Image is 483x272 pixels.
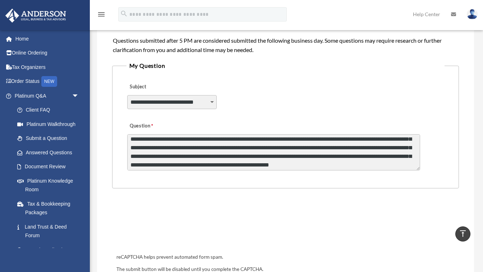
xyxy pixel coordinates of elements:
[10,131,86,146] a: Submit a Question
[10,197,90,220] a: Tax & Bookkeeping Packages
[5,74,90,89] a: Order StatusNEW
[10,103,90,117] a: Client FAQ
[10,145,90,160] a: Answered Questions
[10,243,90,257] a: Portal Feedback
[467,9,478,19] img: User Pic
[114,253,457,262] div: reCAPTCHA helps prevent automated form spam.
[41,76,57,87] div: NEW
[5,46,90,60] a: Online Ordering
[10,117,90,131] a: Platinum Walkthrough
[459,229,467,238] i: vertical_align_top
[10,160,90,174] a: Document Review
[5,60,90,74] a: Tax Organizers
[5,89,90,103] a: Platinum Q&Aarrow_drop_down
[120,10,128,18] i: search
[127,121,183,131] label: Question
[10,174,90,197] a: Platinum Knowledge Room
[5,32,90,46] a: Home
[10,220,90,243] a: Land Trust & Deed Forum
[455,226,470,241] a: vertical_align_top
[127,82,195,92] label: Subject
[97,13,106,19] a: menu
[114,211,224,239] iframe: reCAPTCHA
[126,61,445,71] legend: My Question
[72,89,86,103] span: arrow_drop_down
[97,10,106,19] i: menu
[3,9,68,23] img: Anderson Advisors Platinum Portal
